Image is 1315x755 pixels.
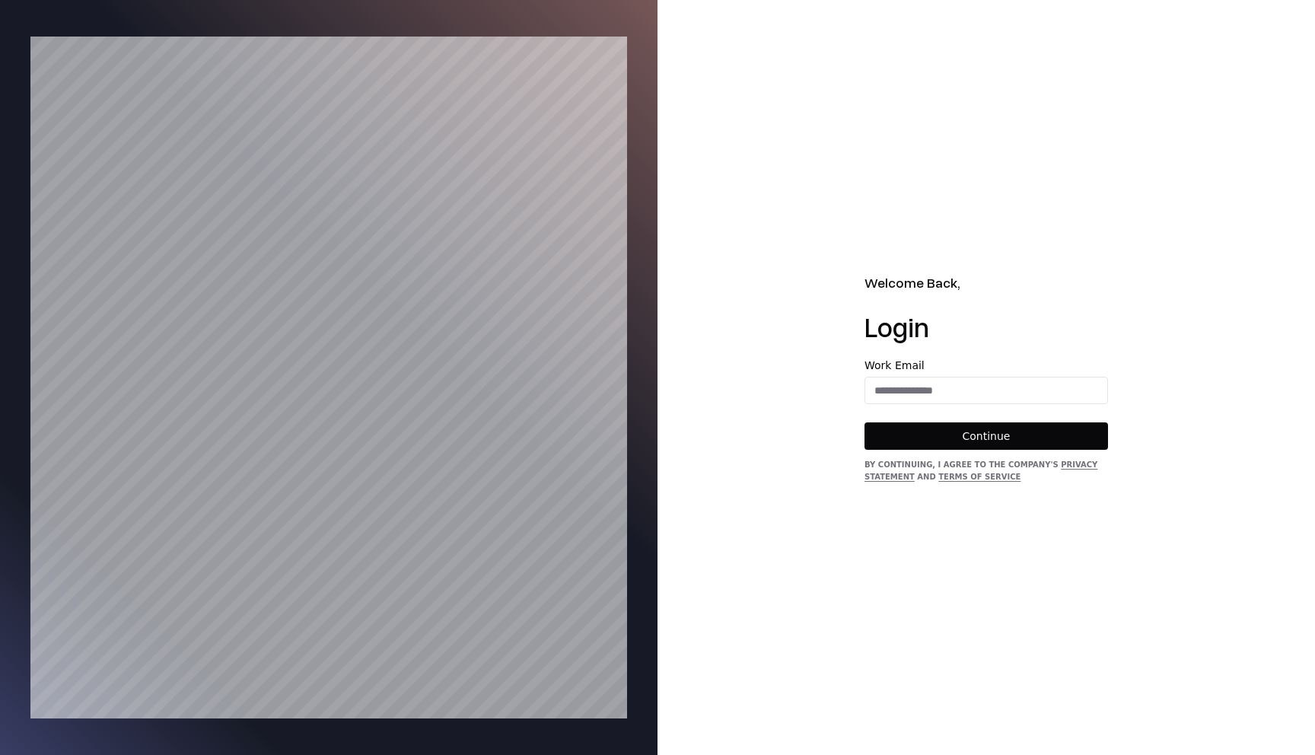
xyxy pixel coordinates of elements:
[864,460,1097,481] a: Privacy Statement
[864,360,1108,371] label: Work Email
[938,473,1020,481] a: Terms of Service
[864,272,1108,293] h2: Welcome Back,
[864,422,1108,450] button: Continue
[864,459,1108,483] div: By continuing, I agree to the Company's and
[864,311,1108,342] h1: Login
